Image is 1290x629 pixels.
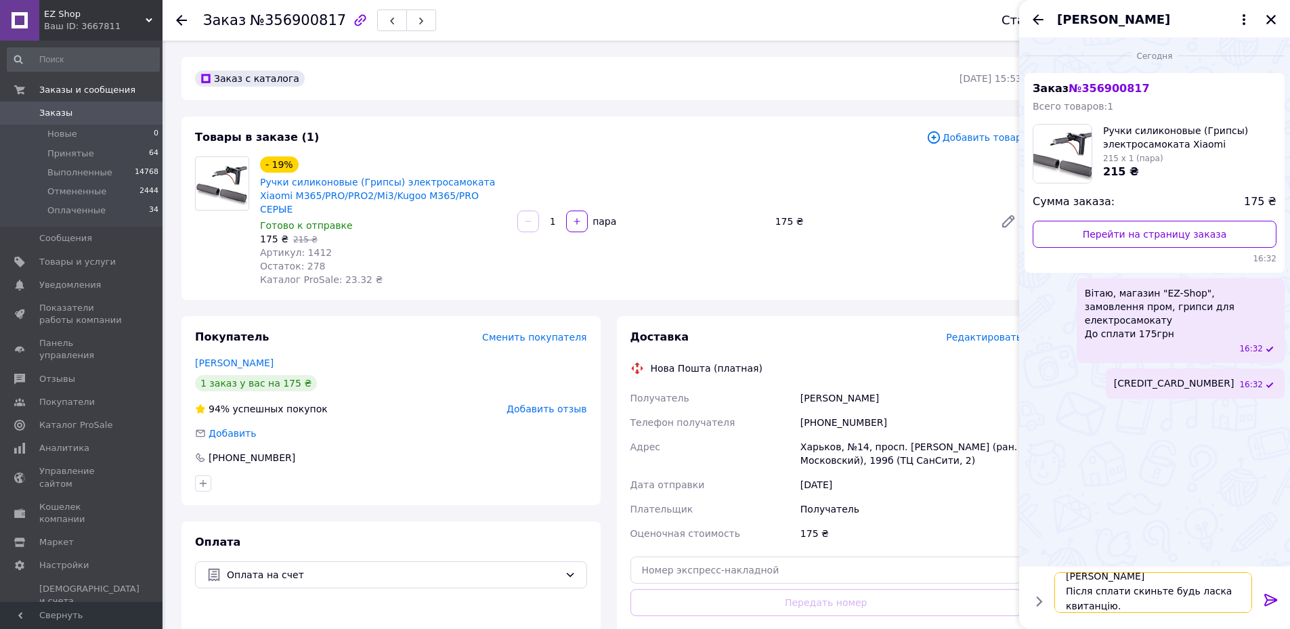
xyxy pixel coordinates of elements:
[1103,154,1163,163] span: 215 x 1 (пара)
[39,442,89,454] span: Аналитика
[946,332,1022,343] span: Редактировать
[995,208,1022,235] a: Редактировать
[260,177,495,215] a: Ручки силиконовые (Грипсы) электросамоката Xiaomi M365/PRO/PRO2/Mi3/Kugoo M365/PRO СЕРЫЕ
[798,386,1025,410] div: [PERSON_NAME]
[149,148,158,160] span: 64
[293,235,318,244] span: 215 ₴
[250,12,346,28] span: №356900817
[39,337,125,362] span: Панель управления
[196,160,249,207] img: Ручки силиконовые (Грипсы) электросамоката Xiaomi M365/PRO/PRO2/Mi3/Kugoo M365/PRO СЕРЫЕ
[195,131,319,144] span: Товары в заказе (1)
[195,402,328,416] div: успешных покупок
[154,128,158,140] span: 0
[926,130,1022,145] span: Добавить товар
[39,107,72,119] span: Заказы
[630,528,741,539] span: Оценочная стоимость
[195,536,240,548] span: Оплата
[1103,124,1276,151] span: Ручки силиконовые (Грипсы) электросамоката Xiaomi M365/PRO/PRO2/Mi3/Kugoo M365/PRO СЕРЫЕ
[195,330,269,343] span: Покупатель
[260,156,299,173] div: - 19%
[1132,51,1178,62] span: Сегодня
[47,148,94,160] span: Принятые
[630,330,689,343] span: Доставка
[798,410,1025,435] div: [PHONE_NUMBER]
[1244,194,1276,210] span: 175 ₴
[207,451,297,464] div: [PHONE_NUMBER]
[1263,12,1279,28] button: Закрыть
[7,47,160,72] input: Поиск
[798,497,1025,521] div: Получатель
[39,559,89,571] span: Настройки
[1033,194,1115,210] span: Сумма заказа:
[1033,101,1113,112] span: Всего товаров: 1
[1033,82,1150,95] span: Заказ
[39,373,75,385] span: Отзывы
[195,375,317,391] div: 1 заказ у вас на 175 ₴
[39,279,101,291] span: Уведомления
[589,215,618,228] div: пара
[39,256,116,268] span: Товары и услуги
[630,441,660,452] span: Адрес
[482,332,586,343] span: Сменить покупателя
[260,261,326,272] span: Остаток: 278
[47,167,112,179] span: Выполненные
[209,428,256,439] span: Добавить
[1085,286,1276,341] span: Вітаю, магазин "EZ-Shop", замовлення пром, грипси для електросамокату До сплати 175грн
[1033,253,1276,265] span: 16:32 12.08.2025
[630,393,689,404] span: Получатель
[209,404,230,414] span: 94%
[770,212,989,231] div: 175 ₴
[1103,165,1139,178] span: 215 ₴
[1114,376,1234,391] span: [CREDIT_CARD_NUMBER]
[1057,11,1252,28] button: [PERSON_NAME]
[39,536,74,548] span: Маркет
[647,362,766,375] div: Нова Пошта (платная)
[39,396,95,408] span: Покупатели
[630,504,693,515] span: Плательщик
[260,234,288,244] span: 175 ₴
[1033,221,1276,248] a: Перейти на страницу заказа
[227,567,559,582] span: Оплата на счет
[1057,11,1170,28] span: [PERSON_NAME]
[630,417,735,428] span: Телефон получателя
[260,274,383,285] span: Каталог ProSale: 23.32 ₴
[44,20,163,32] div: Ваш ID: 3667811
[1002,14,1092,27] div: Статус заказа
[47,204,106,217] span: Оплаченные
[960,73,1022,84] time: [DATE] 15:53
[1054,572,1252,613] textarea: [PERSON_NAME] Після сплати скиньте будь ласка квитанцію.
[798,521,1025,546] div: 175 ₴
[149,204,158,217] span: 34
[1069,82,1149,95] span: № 356900817
[39,232,92,244] span: Сообщения
[1025,49,1285,62] div: 12.08.2025
[176,14,187,27] div: Вернуться назад
[47,128,77,140] span: Новые
[260,220,353,231] span: Готово к отправке
[798,473,1025,497] div: [DATE]
[1033,125,1092,183] img: 5361807931_w100_h100_ruchki-silikonovye-gripsy.jpg
[47,186,106,198] span: Отмененные
[135,167,158,179] span: 14768
[203,12,246,28] span: Заказ
[39,84,135,96] span: Заказы и сообщения
[507,404,586,414] span: Добавить отзыв
[139,186,158,198] span: 2444
[39,465,125,490] span: Управление сайтом
[39,501,125,525] span: Кошелек компании
[798,435,1025,473] div: Харьков, №14, просп. [PERSON_NAME] (ран. Московский), 199б (ТЦ СанСити, 2)
[1030,12,1046,28] button: Назад
[260,247,332,258] span: Артикул: 1412
[44,8,146,20] span: EZ Shop
[630,479,705,490] span: Дата отправки
[195,70,305,87] div: Заказ с каталога
[630,557,1023,584] input: Номер экспресс-накладной
[195,357,274,368] a: [PERSON_NAME]
[39,419,112,431] span: Каталог ProSale
[1239,379,1263,391] span: 16:32 12.08.2025
[1239,343,1263,355] span: 16:32 12.08.2025
[39,302,125,326] span: Показатели работы компании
